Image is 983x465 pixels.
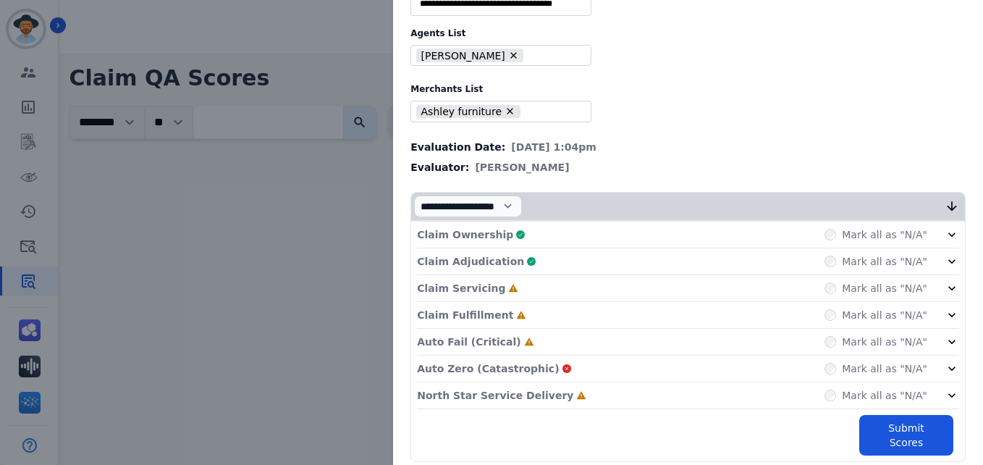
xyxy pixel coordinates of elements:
label: Mark all as "N/A" [842,308,927,322]
p: Claim Fulfillment [417,308,513,322]
label: Mark all as "N/A" [842,227,927,242]
p: Claim Ownership [417,227,513,242]
p: Claim Servicing [417,281,505,296]
p: Auto Fail (Critical) [417,335,520,349]
label: Agents List [410,28,966,39]
button: Remove Ashley furniture [505,106,515,117]
ul: selected options [414,103,582,120]
span: [PERSON_NAME] [475,160,569,175]
div: Evaluator: [410,160,966,175]
span: [DATE] 1:04pm [511,140,596,154]
label: Mark all as "N/A" [842,361,927,376]
li: [PERSON_NAME] [416,49,524,62]
label: Mark all as "N/A" [842,281,927,296]
p: Claim Adjudication [417,254,524,269]
ul: selected options [414,47,582,64]
li: Ashley furniture [416,105,520,119]
label: Merchants List [410,83,966,95]
button: Remove Britney White [508,50,519,61]
p: North Star Service Delivery [417,388,573,403]
label: Mark all as "N/A" [842,388,927,403]
label: Mark all as "N/A" [842,335,927,349]
button: Submit Scores [859,415,953,456]
div: Evaluation Date: [410,140,966,154]
label: Mark all as "N/A" [842,254,927,269]
p: Auto Zero (Catastrophic) [417,361,559,376]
